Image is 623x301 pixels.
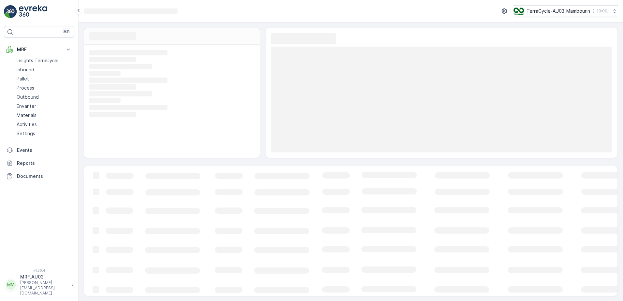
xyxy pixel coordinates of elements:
[17,85,34,91] p: Process
[4,144,74,157] a: Events
[20,274,68,280] p: MRF.AU03
[17,147,72,153] p: Events
[14,83,74,93] a: Process
[4,43,74,56] button: MRF
[14,74,74,83] a: Pallet
[17,66,34,73] p: Inbound
[14,65,74,74] a: Inbound
[4,5,17,18] img: logo
[17,121,37,128] p: Activities
[527,8,590,14] p: TerraCycle-AU03-Mambourin
[514,7,524,15] img: image_D6FFc8H.png
[17,76,29,82] p: Pallet
[63,29,70,35] p: ⌘B
[17,112,36,119] p: Materials
[14,102,74,111] a: Envanter
[593,8,609,14] p: ( +10:00 )
[4,268,74,272] span: v 1.50.4
[17,103,36,109] p: Envanter
[4,157,74,170] a: Reports
[19,5,47,18] img: logo_light-DOdMpM7g.png
[17,173,72,179] p: Documents
[14,93,74,102] a: Outbound
[4,170,74,183] a: Documents
[17,46,61,53] p: MRF
[20,280,68,296] p: [PERSON_NAME][EMAIL_ADDRESS][DOMAIN_NAME]
[14,111,74,120] a: Materials
[14,120,74,129] a: Activities
[17,130,35,137] p: Settings
[17,160,72,166] p: Reports
[514,5,618,17] button: TerraCycle-AU03-Mambourin(+10:00)
[17,57,59,64] p: Insights TerraCycle
[6,279,16,290] div: MM
[14,56,74,65] a: Insights TerraCycle
[17,94,39,100] p: Outbound
[14,129,74,138] a: Settings
[4,274,74,296] button: MMMRF.AU03[PERSON_NAME][EMAIL_ADDRESS][DOMAIN_NAME]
